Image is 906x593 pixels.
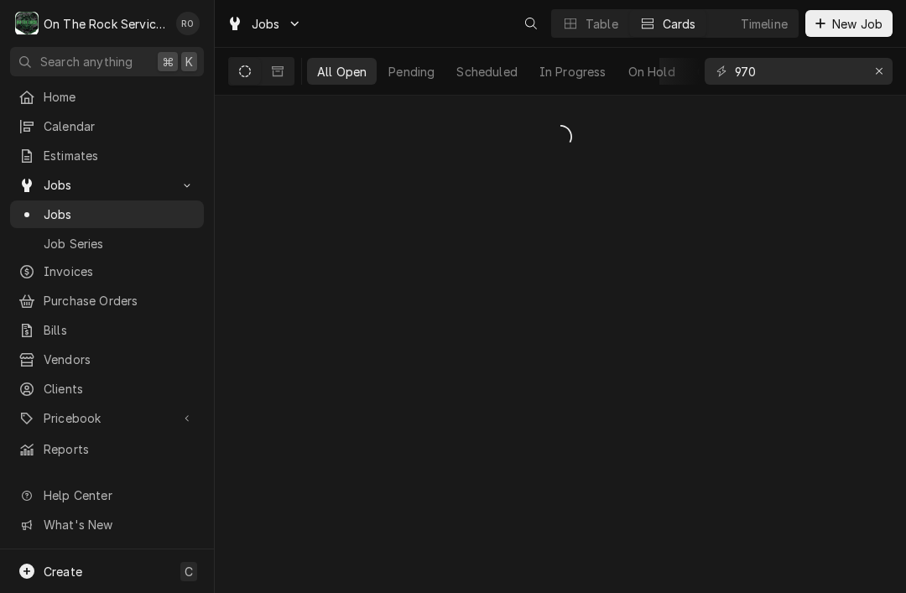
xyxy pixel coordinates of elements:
[741,15,788,33] div: Timeline
[44,516,194,533] span: What's New
[44,263,195,280] span: Invoices
[44,321,195,339] span: Bills
[162,53,174,70] span: ⌘
[10,346,204,373] a: Vendors
[10,481,204,509] a: Go to Help Center
[176,12,200,35] div: RO
[317,63,367,81] div: All Open
[44,235,195,252] span: Job Series
[44,440,195,458] span: Reports
[10,316,204,344] a: Bills
[44,486,194,504] span: Help Center
[185,53,193,70] span: K
[44,15,167,33] div: On The Rock Services
[10,257,204,285] a: Invoices
[539,63,607,81] div: In Progress
[586,15,618,33] div: Table
[10,375,204,403] a: Clients
[663,15,696,33] div: Cards
[866,58,893,85] button: Erase input
[10,435,204,463] a: Reports
[10,47,204,76] button: Search anything⌘K
[518,10,544,37] button: Open search
[10,287,204,315] a: Purchase Orders
[44,117,195,135] span: Calendar
[388,63,435,81] div: Pending
[44,292,195,310] span: Purchase Orders
[44,564,82,579] span: Create
[10,200,204,228] a: Jobs
[44,176,170,194] span: Jobs
[44,88,195,106] span: Home
[10,171,204,199] a: Go to Jobs
[176,12,200,35] div: Rich Ortega's Avatar
[549,119,572,154] span: Loading...
[10,404,204,432] a: Go to Pricebook
[15,12,39,35] div: O
[456,63,517,81] div: Scheduled
[40,53,133,70] span: Search anything
[697,63,760,81] div: Completed
[829,15,886,33] span: New Job
[10,511,204,538] a: Go to What's New
[44,380,195,398] span: Clients
[44,205,195,223] span: Jobs
[10,112,204,140] a: Calendar
[735,58,861,85] input: Keyword search
[10,142,204,169] a: Estimates
[805,10,893,37] button: New Job
[15,12,39,35] div: On The Rock Services's Avatar
[44,409,170,427] span: Pricebook
[252,15,280,33] span: Jobs
[185,563,193,580] span: C
[215,119,906,154] div: All Open Jobs List Loading
[628,63,675,81] div: On Hold
[10,83,204,111] a: Home
[44,147,195,164] span: Estimates
[44,351,195,368] span: Vendors
[220,10,309,38] a: Go to Jobs
[10,230,204,257] a: Job Series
